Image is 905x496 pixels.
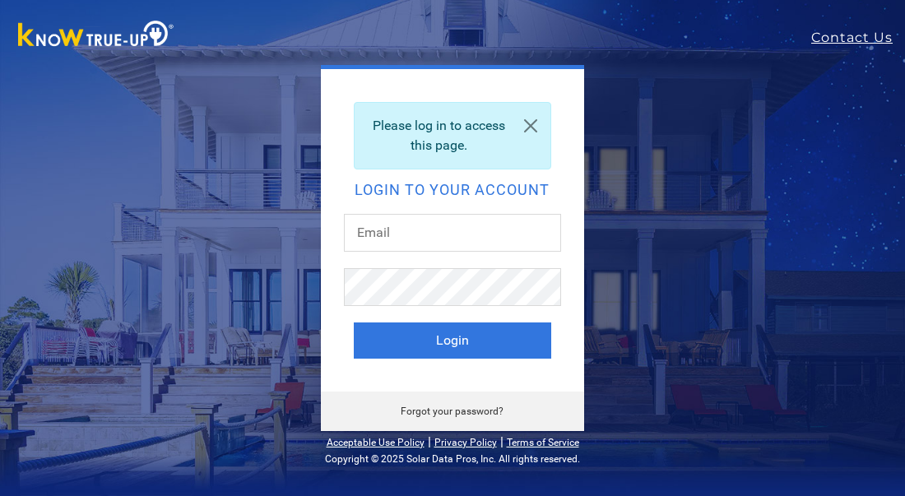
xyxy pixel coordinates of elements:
[327,437,425,448] a: Acceptable Use Policy
[354,102,551,169] div: Please log in to access this page.
[428,433,431,449] span: |
[811,28,905,48] a: Contact Us
[500,433,504,449] span: |
[10,17,183,54] img: Know True-Up
[507,437,579,448] a: Terms of Service
[401,406,504,417] a: Forgot your password?
[344,214,561,252] input: Email
[511,103,550,149] a: Close
[354,322,551,359] button: Login
[354,183,551,197] h2: Login to your account
[434,437,497,448] a: Privacy Policy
